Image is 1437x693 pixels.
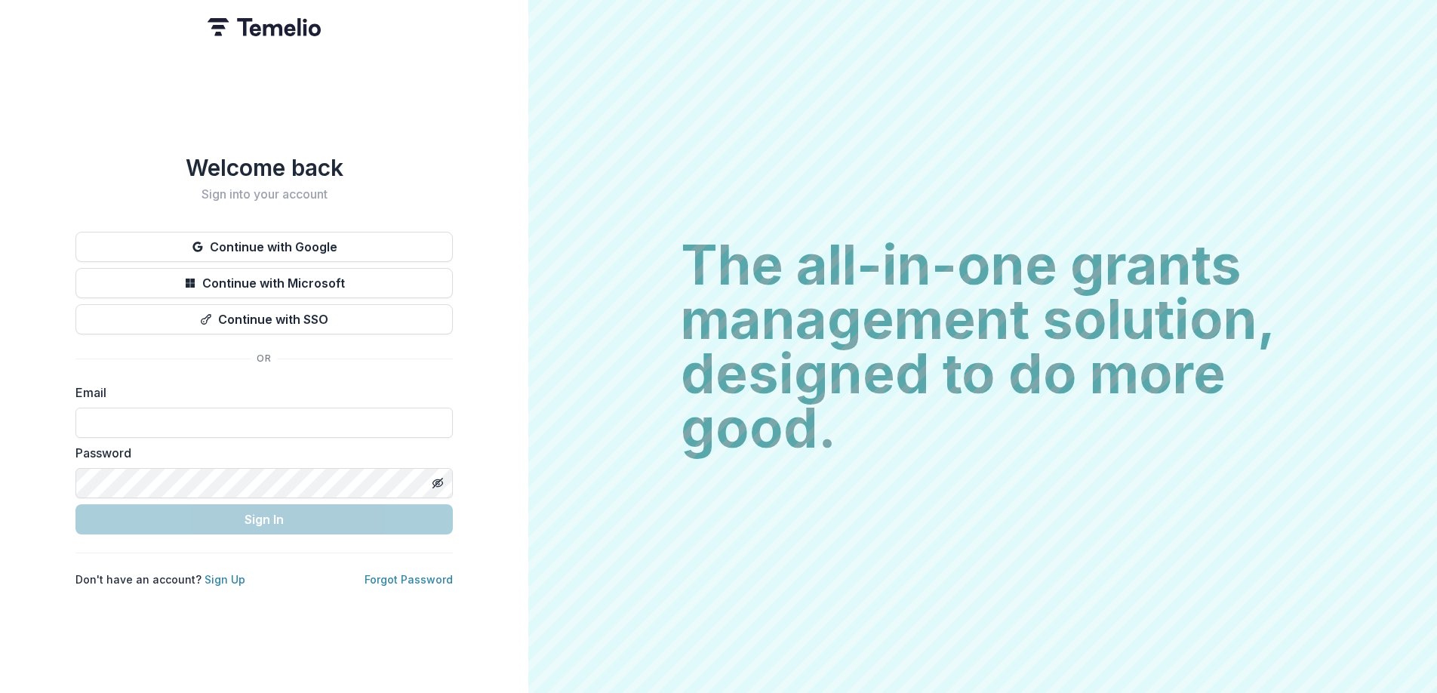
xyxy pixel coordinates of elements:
[75,232,453,262] button: Continue with Google
[426,471,450,495] button: Toggle password visibility
[75,444,444,462] label: Password
[75,383,444,402] label: Email
[208,18,321,36] img: Temelio
[75,571,245,587] p: Don't have an account?
[75,187,453,202] h2: Sign into your account
[75,268,453,298] button: Continue with Microsoft
[365,573,453,586] a: Forgot Password
[75,154,453,181] h1: Welcome back
[75,504,453,534] button: Sign In
[75,304,453,334] button: Continue with SSO
[205,573,245,586] a: Sign Up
